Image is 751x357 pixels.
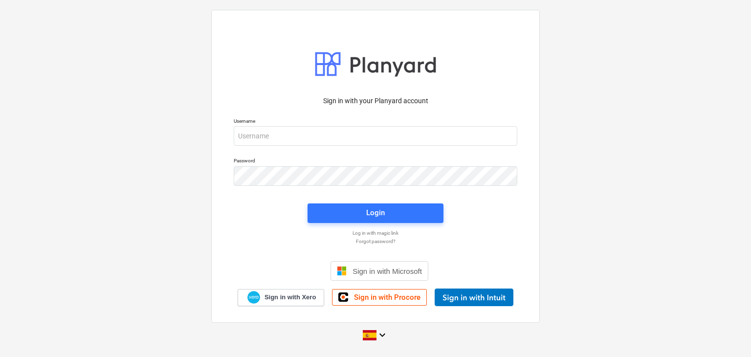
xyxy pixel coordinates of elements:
span: Sign in with Xero [265,293,316,302]
a: Log in with magic link [229,230,522,236]
img: Microsoft logo [337,266,347,276]
p: Sign in with your Planyard account [234,96,517,106]
img: Xero logo [247,291,260,304]
span: Sign in with Microsoft [353,267,422,275]
p: Username [234,118,517,126]
button: Login [308,203,443,223]
p: Password [234,157,517,166]
a: Sign in with Xero [238,289,325,306]
a: Forgot password? [229,238,522,245]
input: Username [234,126,517,146]
span: Sign in with Procore [354,293,420,302]
div: Login [366,206,385,219]
a: Sign in with Procore [332,289,427,306]
i: keyboard_arrow_down [376,329,388,341]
